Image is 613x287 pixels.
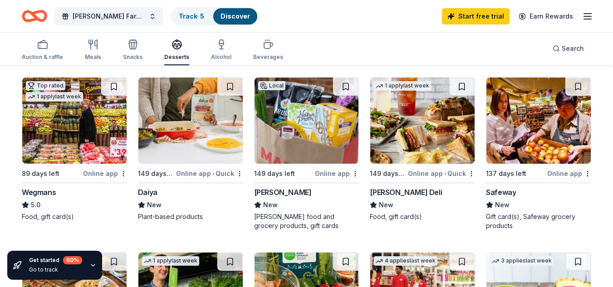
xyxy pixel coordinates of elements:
[54,7,163,25] button: [PERSON_NAME] Farm Fun Run and Walk
[83,168,127,179] div: Online app
[211,54,231,61] div: Alcohol
[138,168,174,179] div: 149 days left
[545,39,591,58] button: Search
[147,199,162,210] span: New
[22,168,59,179] div: 89 days left
[85,35,101,65] button: Meals
[370,187,442,198] div: [PERSON_NAME] Deli
[22,212,127,221] div: Food, gift card(s)
[442,8,510,24] a: Start free trial
[254,77,359,230] a: Image for MARTIN'SLocal149 days leftOnline app[PERSON_NAME]New[PERSON_NAME] food and grocery prod...
[370,77,475,221] a: Image for McAlister's Deli1 applylast week149 days leftOnline app•Quick[PERSON_NAME] DeliNewFood,...
[379,199,393,210] span: New
[254,187,312,198] div: [PERSON_NAME]
[258,81,285,90] div: Local
[73,11,145,22] span: [PERSON_NAME] Farm Fun Run and Walk
[255,78,359,164] img: Image for MARTIN'S
[138,212,243,221] div: Plant-based products
[254,212,359,230] div: [PERSON_NAME] food and grocery products, gift cards
[22,187,56,198] div: Wegmans
[22,35,63,65] button: Auction & raffle
[221,12,250,20] a: Discover
[374,81,431,91] div: 1 apply last week
[138,78,243,164] img: Image for Daiya
[29,256,82,264] div: Get started
[370,168,406,179] div: 149 days left
[29,266,82,273] div: Go to track
[22,78,127,164] img: Image for Wegmans
[408,168,475,179] div: Online app Quick
[26,92,83,102] div: 1 apply last week
[547,168,591,179] div: Online app
[164,54,189,61] div: Desserts
[253,54,283,61] div: Beverages
[562,43,584,54] span: Search
[164,35,189,65] button: Desserts
[63,256,82,264] div: 60 %
[171,7,258,25] button: Track· 5Discover
[138,77,243,221] a: Image for Daiya149 days leftOnline app•QuickDaiyaNewPlant-based products
[26,81,65,90] div: Top rated
[486,78,591,164] img: Image for Safeway
[486,187,516,198] div: Safeway
[370,212,475,221] div: Food, gift card(s)
[486,77,591,230] a: Image for Safeway137 days leftOnline appSafewayNewGift card(s), Safeway grocery products
[138,187,157,198] div: Daiya
[444,170,446,177] span: •
[490,256,554,266] div: 3 applies last week
[263,199,278,210] span: New
[212,170,214,177] span: •
[486,212,591,230] div: Gift card(s), Safeway grocery products
[22,54,63,61] div: Auction & raffle
[495,199,510,210] span: New
[315,168,359,179] div: Online app
[513,8,579,24] a: Earn Rewards
[123,35,142,65] button: Snacks
[486,168,526,179] div: 137 days left
[253,35,283,65] button: Beverages
[85,54,101,61] div: Meals
[142,256,199,266] div: 1 apply last week
[176,168,243,179] div: Online app Quick
[254,168,295,179] div: 149 days left
[123,54,142,61] div: Snacks
[370,78,475,164] img: Image for McAlister's Deli
[22,77,127,221] a: Image for WegmansTop rated1 applylast week89 days leftOnline appWegmans5.0Food, gift card(s)
[179,12,204,20] a: Track· 5
[31,199,40,210] span: 5.0
[211,35,231,65] button: Alcohol
[22,5,47,27] a: Home
[374,256,437,266] div: 4 applies last week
